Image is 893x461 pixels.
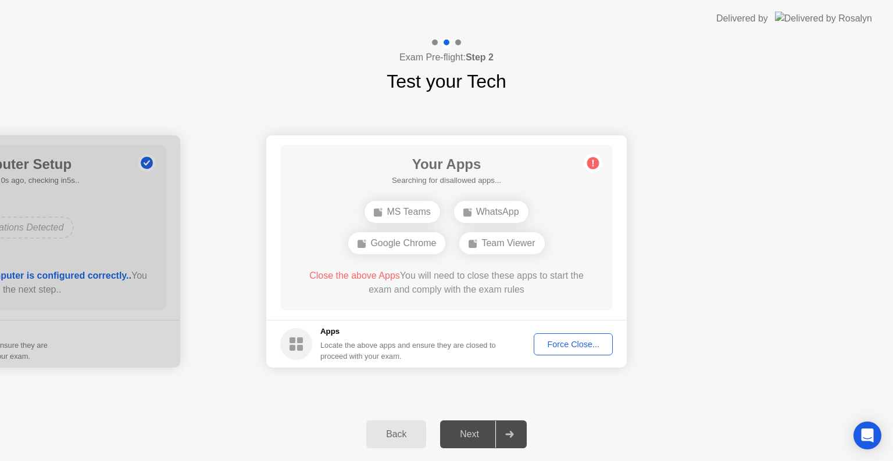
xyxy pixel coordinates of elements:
h1: Test your Tech [387,67,506,95]
span: Close the above Apps [309,271,400,280]
div: Delivered by [716,12,768,26]
div: Google Chrome [348,232,445,254]
div: You will need to close these apps to start the exam and comply with the exam rules [297,269,596,297]
div: Team Viewer [459,232,544,254]
h5: Apps [320,326,496,337]
div: WhatsApp [454,201,528,223]
img: Delivered by Rosalyn [775,12,872,25]
button: Next [440,420,527,448]
div: Force Close... [538,340,609,349]
b: Step 2 [466,52,494,62]
h4: Exam Pre-flight: [399,51,494,64]
button: Force Close... [534,333,613,355]
div: Back [370,429,423,440]
h1: Your Apps [392,154,501,175]
div: Open Intercom Messenger [853,422,881,449]
div: Next [444,429,495,440]
h5: Searching for disallowed apps... [392,175,501,186]
div: MS Teams [365,201,440,223]
button: Back [366,420,426,448]
div: Locate the above apps and ensure they are closed to proceed with your exam. [320,340,496,362]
